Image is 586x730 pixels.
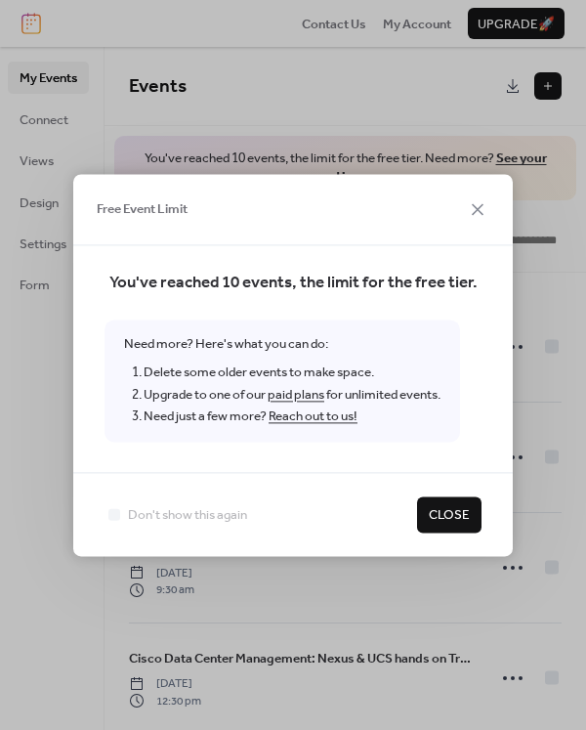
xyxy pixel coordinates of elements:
[144,362,440,383] li: Delete some older events to make space.
[144,384,440,406] li: Upgrade to one of our for unlimited events.
[417,497,481,533] button: Close
[144,406,440,427] li: Need just a few more?
[269,404,357,429] a: Reach out to us!
[429,506,470,526] span: Close
[105,270,481,296] span: You've reached 10 events, the limit for the free tier.
[268,382,324,408] a: paid plans
[128,506,247,526] span: Don't show this again
[97,200,188,220] span: Free Event Limit
[105,320,460,443] span: Need more? Here's what you can do:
